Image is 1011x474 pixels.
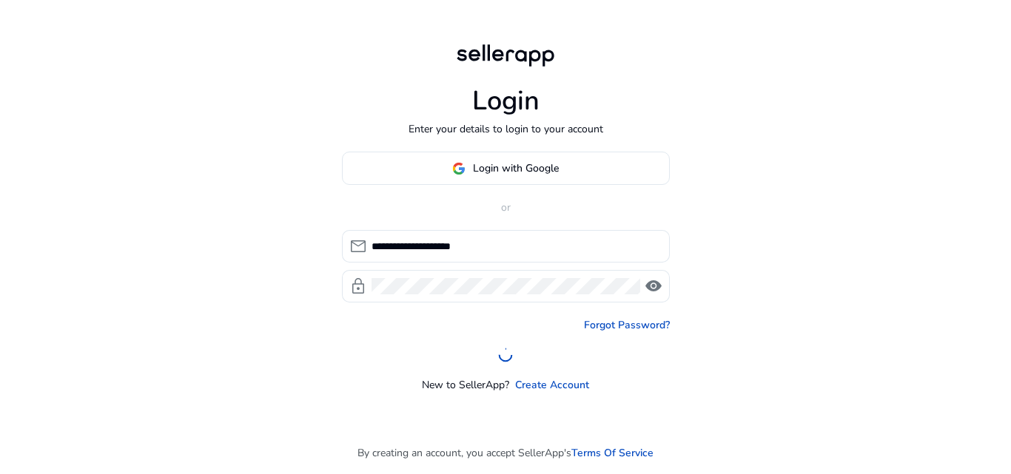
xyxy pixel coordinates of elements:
h1: Login [472,85,540,117]
span: visibility [645,277,662,295]
button: Login with Google [342,152,670,185]
a: Terms Of Service [571,445,654,461]
span: Login with Google [473,160,559,176]
a: Create Account [515,377,589,393]
span: mail [349,237,367,255]
p: or [342,200,670,215]
p: Enter your details to login to your account [409,121,603,137]
img: google-logo.svg [452,162,466,175]
span: lock [349,277,367,295]
p: New to SellerApp? [422,377,509,393]
a: Forgot Password? [584,317,670,333]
